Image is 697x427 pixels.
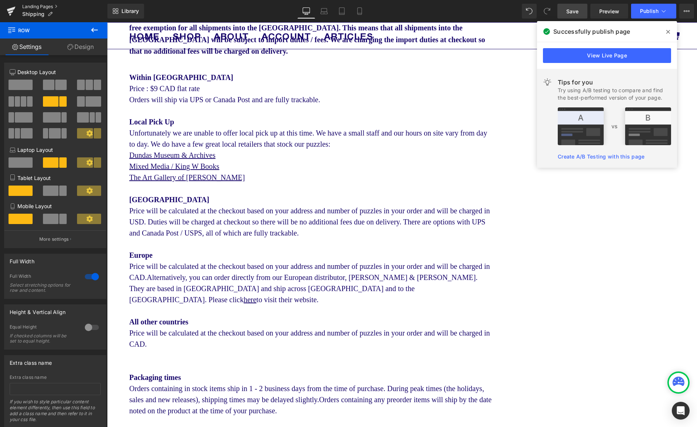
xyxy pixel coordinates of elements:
div: Price will be calculated at the checkout based on your address and number of puzzles in your orde... [22,172,386,216]
a: Create A/B Testing with this page [558,153,644,160]
div: Tips for you [558,78,671,87]
div: Price will be calculated at the checkout based on your address and number of puzzles in your orde... [22,227,386,283]
span: Save [566,7,578,15]
button: More settings [4,230,106,248]
span: Shipping [22,11,44,17]
span: Publish [640,8,658,14]
button: Undo [522,4,537,19]
div: Unfortunately we are unable to offer local pick up at this time. We have a small staff and our ho... [22,105,386,127]
span: Row [7,22,81,39]
p: Desktop Layout [10,68,101,76]
div: Equal Height [10,324,77,332]
button: Redo [540,4,554,19]
div: Open Intercom Messenger [672,402,690,420]
img: light.svg [543,78,552,87]
div: Full Width [10,273,77,281]
div: If checked columns will be set to equal height. [10,333,76,344]
a: here [137,273,149,281]
a: Landing Pages [22,4,107,10]
a: View Live Page [543,48,671,63]
div: Select stretching options for row and content. [10,283,76,293]
b: Within [GEOGRAPHIC_DATA] [22,51,126,59]
b: [GEOGRAPHIC_DATA] [22,173,102,181]
p: Laptop Layout [10,146,101,154]
b: Packaging times [22,351,74,359]
span: to visit their website. [149,273,211,281]
div: Try using A/B testing to compare and find the best-performed version of your page. [558,87,671,101]
div: Height & Vertical Align [10,305,66,315]
a: Mixed Media / King W Books [22,140,112,148]
a: New Library [107,4,144,19]
p: Tablet Layout [10,174,101,182]
a: Desktop [297,4,315,19]
a: Dundas Museum & Archives [22,129,109,137]
a: Tablet [333,4,351,19]
p: More settings [39,236,69,243]
strong: Local Pick Up [22,96,67,104]
p: Mobile Layout [10,202,101,210]
div: Full Width [10,254,34,264]
a: Laptop [315,4,333,19]
a: Preview [590,4,628,19]
button: Publish [631,4,676,19]
div: Extra class name [10,356,52,366]
a: Mobile [351,4,368,19]
div: Orders containing in stock items ship in 1 - 2 business days from the time of purchase. During pe... [22,361,386,394]
img: tip.png [558,107,671,145]
span: Library [121,8,139,14]
span: Successfully publish page [553,27,630,36]
strong: Europe [22,229,46,237]
a: Design [54,39,107,55]
div: Price : $9 CAD flat rate Orders will ship via UPS or Canada Post and are fully trackable. [22,61,386,83]
b: All other countries [22,296,81,304]
button: More [679,4,694,19]
div: Extra class name [10,375,101,380]
div: Price will be calculated at the checkout based on your address and number of puzzles in your orde... [22,294,386,327]
span: Alternatively, you can order directly from our European distributor, [PERSON_NAME] & [PERSON_NAME... [22,251,371,281]
a: The Art Gallery of [PERSON_NAME] [22,151,138,159]
span: Preview [599,7,619,15]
